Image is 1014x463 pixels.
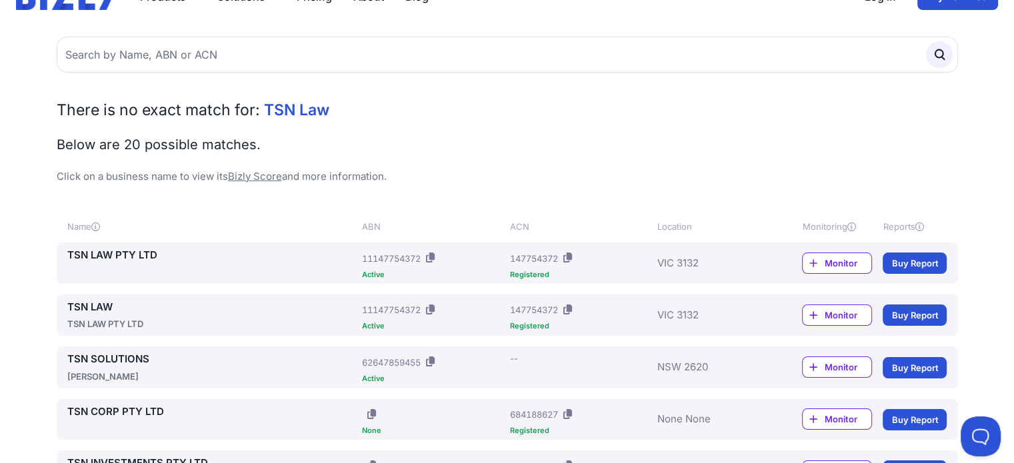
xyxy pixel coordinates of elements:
[802,356,872,378] a: Monitor
[657,300,763,331] div: VIC 3132
[67,220,357,233] div: Name
[802,252,872,274] a: Monitor
[67,248,357,263] a: TSN LAW PTY LTD
[264,101,329,119] span: TSN Law
[362,303,421,316] div: 11147754372
[509,252,557,265] div: 147754372
[57,137,261,153] span: Below are 20 possible matches.
[362,427,504,434] div: None
[802,220,872,233] div: Monitoring
[657,352,763,383] div: NSW 2620
[67,370,357,383] div: [PERSON_NAME]
[883,409,947,430] a: Buy Report
[883,252,947,274] a: Buy Report
[509,271,651,278] div: Registered
[362,271,504,278] div: Active
[509,408,557,421] div: 684188627
[824,360,871,374] span: Monitor
[362,220,504,233] div: ABN
[509,352,517,365] div: --
[657,248,763,278] div: VIC 3132
[362,252,421,265] div: 11147754372
[228,170,282,183] a: Bizly Score
[802,304,872,326] a: Monitor
[657,220,763,233] div: Location
[883,304,947,326] a: Buy Report
[67,300,357,315] a: TSN LAW
[67,317,357,330] div: TSN LAW PTY LTD
[57,169,958,185] p: Click on a business name to view its and more information.
[824,308,871,322] span: Monitor
[824,412,871,426] span: Monitor
[362,322,504,330] div: Active
[67,352,357,367] a: TSN SOLUTIONS
[802,408,872,430] a: Monitor
[509,220,651,233] div: ACN
[362,356,421,369] div: 62647859455
[57,101,260,119] span: There is no exact match for:
[509,322,651,330] div: Registered
[57,37,958,73] input: Search by Name, ABN or ACN
[824,256,871,270] span: Monitor
[509,303,557,316] div: 147754372
[509,427,651,434] div: Registered
[961,416,1001,456] iframe: Toggle Customer Support
[883,220,947,233] div: Reports
[657,404,763,435] div: None None
[362,375,504,382] div: Active
[883,357,947,378] a: Buy Report
[67,404,357,420] a: TSN CORP PTY LTD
